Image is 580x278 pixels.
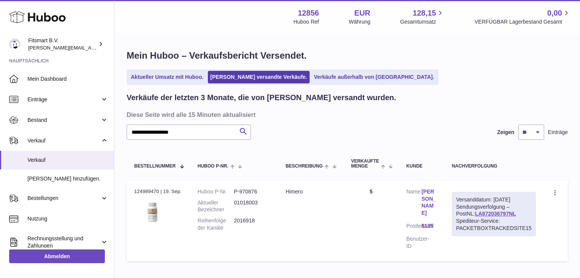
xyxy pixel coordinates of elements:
[421,222,437,230] a: 5135
[198,199,234,214] dt: Aktueller Bezeichner
[354,8,370,18] strong: EUR
[27,195,100,202] span: Bestellungen
[28,37,97,51] div: Fitsmart B.V.
[400,18,445,26] span: Gesamtumsatz
[27,175,108,182] span: [PERSON_NAME] hinzufügen.
[474,18,571,26] span: VERFÜGBAR Lagerbestand Gesamt
[134,188,182,195] div: 124989470 | 19. Sep.
[286,164,323,169] span: Beschreibung
[286,188,336,195] div: Himero
[547,8,562,18] span: 0,00
[27,75,108,83] span: Mein Dashboard
[349,18,371,26] div: Währung
[400,8,445,26] a: 128,15 Gesamtumsatz
[475,211,516,217] a: LA872036797NL
[406,164,436,169] div: Kunde
[28,45,153,51] span: [PERSON_NAME][EMAIL_ADDRESS][DOMAIN_NAME]
[294,18,319,26] div: Huboo Ref
[298,8,319,18] strong: 12856
[351,159,379,169] span: Verkaufte Menge
[406,235,421,250] dt: Benutzer-ID
[198,188,234,195] dt: Huboo P-Nr.
[452,192,536,236] div: Sendungsverfolgung – PostNL:
[406,222,421,232] dt: Postleitzahl
[27,137,100,144] span: Verkauf
[234,217,270,232] dd: 2016918
[474,8,571,26] a: 0,00 VERFÜGBAR Lagerbestand Gesamt
[198,217,234,232] dt: Reihenfolge der Kanäle
[234,188,270,195] dd: P-970876
[421,188,437,217] a: [PERSON_NAME]
[456,196,532,203] div: Versanddatum: [DATE]
[27,96,100,103] span: Einträge
[234,199,270,214] dd: 01018003
[127,110,566,119] h3: Diese Seite wird alle 15 Minuten aktualisiert
[128,71,206,83] a: Aktueller Umsatz mit Huboo.
[27,215,108,222] span: Nutzung
[548,129,568,136] span: Einträge
[9,38,21,50] img: jonathan@leaderoo.com
[452,164,536,169] div: Nachverfolgung
[413,8,436,18] span: 128,15
[198,164,228,169] span: Huboo P-Nr.
[134,197,172,225] img: 128561711358723.png
[127,93,396,103] h2: Verkäufe der letzten 3 Monate, die von [PERSON_NAME] versandt wurden.
[406,188,421,219] dt: Name
[497,129,514,136] label: Zeigen
[456,217,532,232] div: Spediteur-Service: PACKETBOXTRACKEDSITE15
[27,117,100,124] span: Bestand
[311,71,437,83] a: Verkäufe außerhalb von [GEOGRAPHIC_DATA].
[27,235,100,249] span: Rechnungsstellung und Zahlungen
[27,157,108,164] span: Verkauf
[134,164,176,169] span: Bestellnummer
[9,249,105,263] a: Abmelden
[208,71,310,83] a: [PERSON_NAME] versandte Verkäufe.
[127,50,568,62] h1: Mein Huboo – Verkaufsbericht Versendet.
[344,181,399,261] td: 5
